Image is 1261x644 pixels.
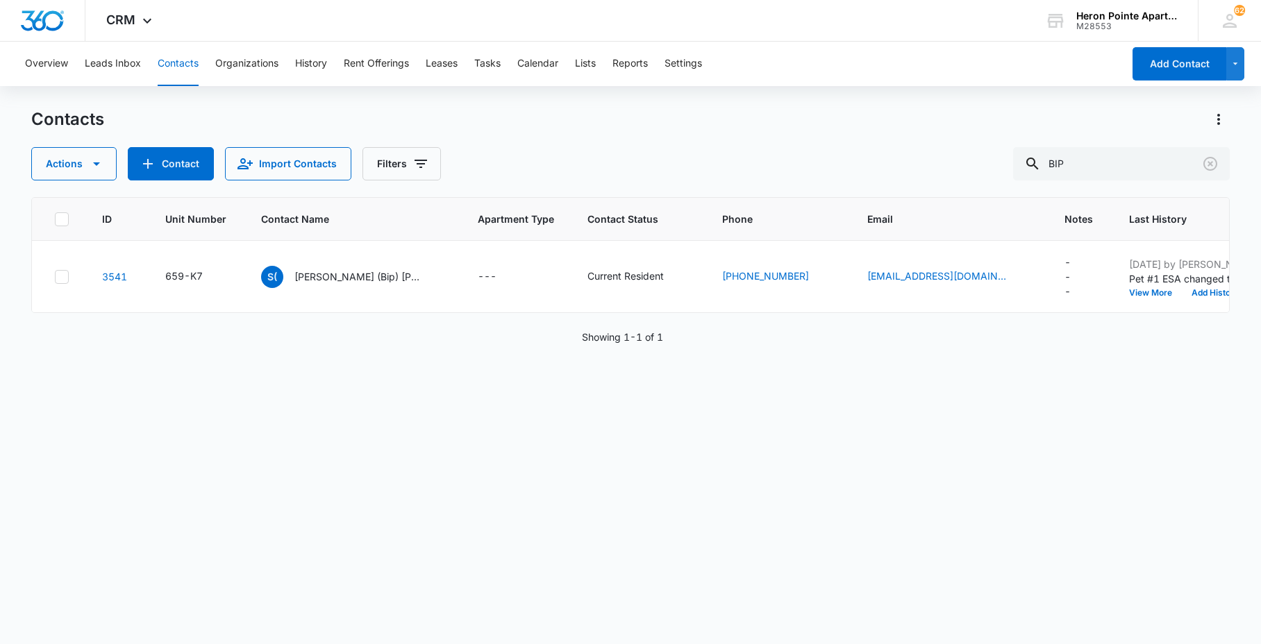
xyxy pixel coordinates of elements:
[261,266,444,288] div: Contact Name - Sophie (Bip) Locke & Harlequin Evans - Select to Edit Field
[474,42,501,86] button: Tasks
[1013,147,1230,180] input: Search Contacts
[261,212,424,226] span: Contact Name
[294,269,419,284] p: [PERSON_NAME] (Bip) [PERSON_NAME] & [PERSON_NAME]
[261,266,283,288] span: S(
[25,42,68,86] button: Overview
[1129,271,1258,286] p: Pet #1 ESA changed to Yes.
[867,269,1031,285] div: Email - sophialockebusiness@gmail.com - Select to Edit Field
[31,109,104,130] h1: Contacts
[158,42,199,86] button: Contacts
[106,12,135,27] span: CRM
[1199,153,1221,175] button: Clear
[722,269,834,285] div: Phone - (970) 779-4613 - Select to Edit Field
[582,330,663,344] p: Showing 1-1 of 1
[478,269,521,285] div: Apartment Type - - Select to Edit Field
[215,42,278,86] button: Organizations
[165,212,228,226] span: Unit Number
[587,269,689,285] div: Contact Status - Current Resident - Select to Edit Field
[1076,22,1178,31] div: account id
[295,42,327,86] button: History
[31,147,117,180] button: Actions
[225,147,351,180] button: Import Contacts
[867,212,1011,226] span: Email
[1182,289,1249,297] button: Add History
[587,212,669,226] span: Contact Status
[344,42,409,86] button: Rent Offerings
[102,271,127,282] a: Navigate to contact details page for Sophie (Bip) Locke & Harlequin Evans
[1129,212,1238,226] span: Last History
[1133,47,1226,80] button: Add Contact
[1064,255,1096,298] div: Notes - - Select to Edit Field
[665,42,702,86] button: Settings
[1064,212,1096,226] span: Notes
[1234,5,1245,16] span: 62
[478,212,554,226] span: Apartment Type
[102,212,112,226] span: ID
[478,269,496,285] div: ---
[1129,257,1258,271] p: [DATE] by [PERSON_NAME]
[165,269,203,283] div: 659-K7
[165,269,228,285] div: Unit Number - 659-K7 - Select to Edit Field
[362,147,441,180] button: Filters
[85,42,141,86] button: Leads Inbox
[722,212,814,226] span: Phone
[1208,108,1230,130] button: Actions
[1234,5,1245,16] div: notifications count
[1076,10,1178,22] div: account name
[1064,255,1071,298] div: ---
[517,42,558,86] button: Calendar
[128,147,214,180] button: Add Contact
[722,269,809,283] a: [PHONE_NUMBER]
[612,42,648,86] button: Reports
[575,42,596,86] button: Lists
[1129,289,1182,297] button: View More
[587,269,664,283] div: Current Resident
[867,269,1006,283] a: [EMAIL_ADDRESS][DOMAIN_NAME]
[426,42,458,86] button: Leases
